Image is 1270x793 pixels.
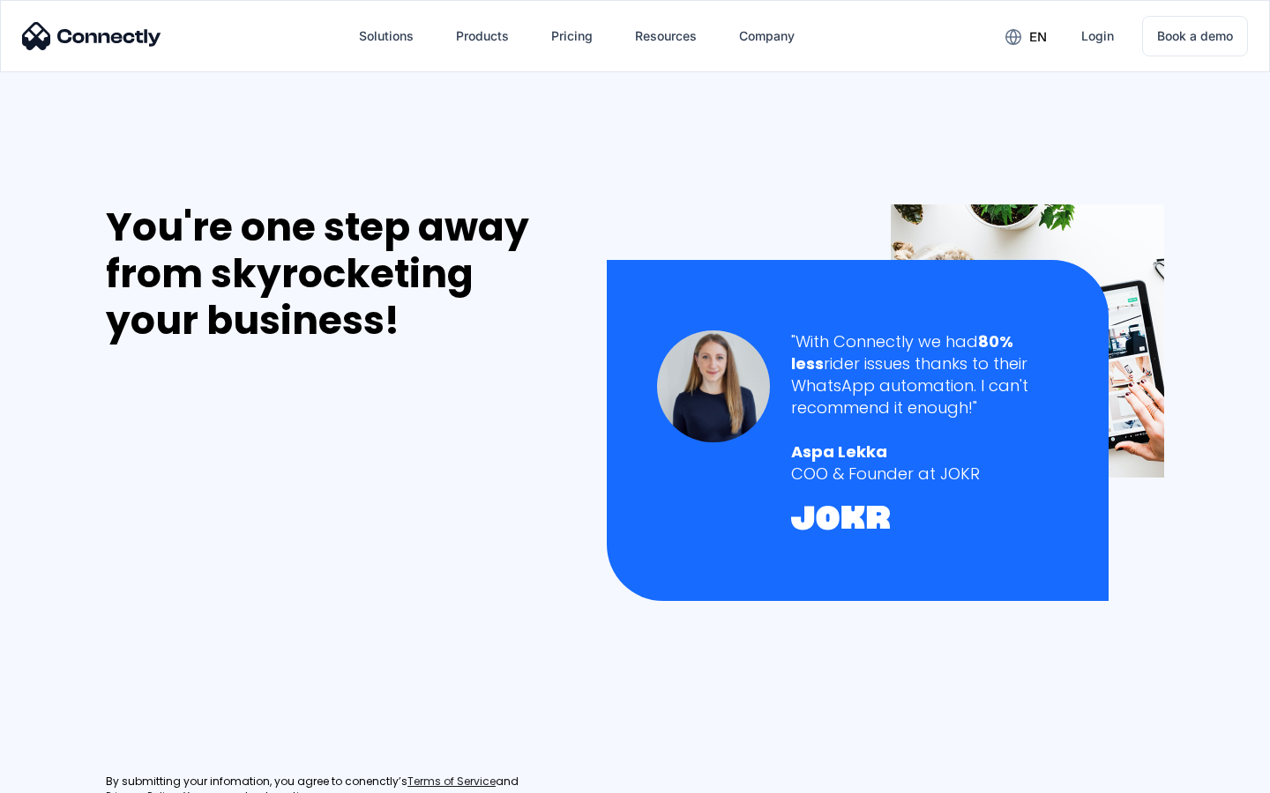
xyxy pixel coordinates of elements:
[407,774,496,789] a: Terms of Service
[18,762,106,787] aside: Language selected: English
[791,463,1058,485] div: COO & Founder at JOKR
[1067,15,1128,57] a: Login
[456,24,509,48] div: Products
[359,24,414,48] div: Solutions
[106,365,370,753] iframe: Form 0
[35,762,106,787] ul: Language list
[791,330,1058,419] div: "With Connectly we had rider issues thanks to their WhatsApp automation. I can't recommend it eno...
[791,441,887,463] strong: Aspa Lekka
[22,22,161,50] img: Connectly Logo
[791,330,1013,374] strong: 80% less
[1081,24,1114,48] div: Login
[537,15,607,57] a: Pricing
[551,24,593,48] div: Pricing
[635,24,697,48] div: Resources
[106,204,570,344] div: You're one step away from skyrocketing your business!
[739,24,795,48] div: Company
[1029,25,1047,49] div: en
[1142,16,1248,56] a: Book a demo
